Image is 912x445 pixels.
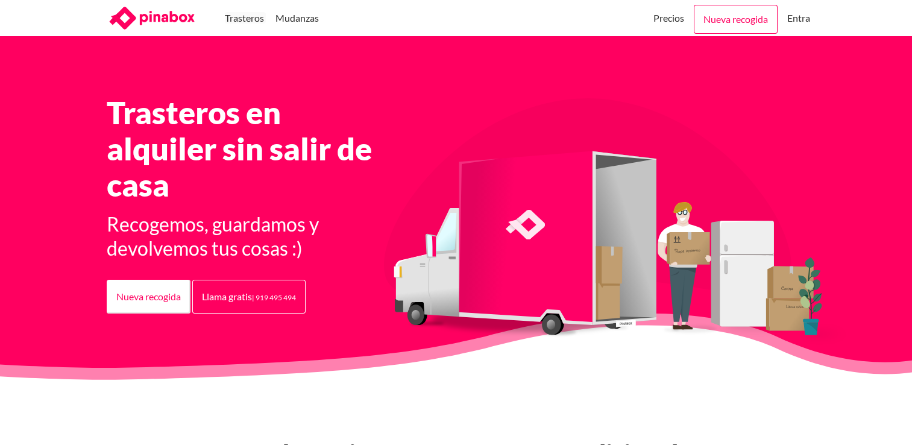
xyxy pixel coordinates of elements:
a: Nueva recogida [107,280,190,314]
iframe: Chat Widget [852,387,912,445]
small: | 919 495 494 [252,293,296,302]
h1: Trasteros en alquiler sin salir de casa [107,94,391,203]
a: Nueva recogida [694,5,778,34]
h3: Recogemos, guardamos y devolvemos tus cosas :) [107,212,391,260]
a: Llama gratis| 919 495 494 [192,280,306,314]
